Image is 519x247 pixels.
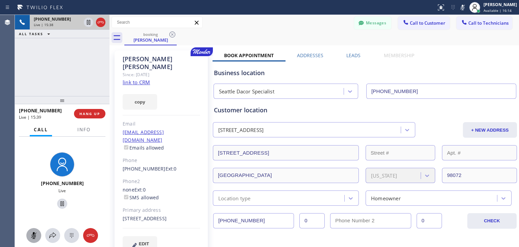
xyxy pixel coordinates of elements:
input: Street # [366,145,435,160]
button: copy [123,94,157,110]
span: Call to Customer [410,20,445,26]
span: ALL TASKS [19,31,43,36]
span: Live | 15:39 [19,114,41,120]
div: Email [123,120,200,128]
input: Ext. 2 [417,213,442,228]
div: [PERSON_NAME] [PERSON_NAME] [123,55,200,71]
input: Apt. # [442,145,517,160]
button: CHECK [467,213,517,229]
button: ALL TASKS [15,30,57,38]
span: EDIT [139,241,149,246]
input: Phone Number [213,213,294,228]
span: [PHONE_NUMBER] [34,16,71,22]
input: ZIP [442,168,517,183]
button: Messages [354,17,391,29]
div: booking [125,32,176,37]
div: Phone [123,157,200,164]
div: Since: [DATE] [123,71,200,78]
span: Ext: 0 [134,186,146,193]
span: HANG UP [79,111,100,116]
div: Phone2 [123,178,200,185]
label: Addresses [297,52,323,59]
button: Call to Customer [398,17,450,29]
button: Mute [458,3,467,12]
div: Seattle Dacor Specialist [219,88,274,95]
div: Primary address [123,206,200,214]
button: Open dialpad [64,228,79,243]
button: Hold Customer [57,199,67,209]
button: Mute [26,228,41,243]
span: [PHONE_NUMBER] [19,107,62,114]
div: none [123,186,200,202]
label: Emails allowed [123,144,164,151]
span: Live | 15:38 [34,22,53,27]
a: [EMAIL_ADDRESS][DOMAIN_NAME] [123,129,164,143]
div: Business location [214,68,516,77]
input: Phone Number [366,84,516,99]
input: Emails allowed [124,145,128,150]
button: + NEW ADDRESS [463,122,517,138]
span: Call to Technicians [468,20,509,26]
span: Info [77,127,91,133]
div: Homeowner [371,194,401,202]
div: Location type [218,194,251,202]
button: HANG UP [74,109,105,118]
a: [PHONE_NUMBER] [123,165,166,172]
span: Available | 16:14 [484,8,512,13]
button: Info [73,123,95,136]
button: Hang up [83,228,98,243]
div: Ted Thayer [125,30,176,45]
input: Phone Number 2 [330,213,411,228]
div: [PERSON_NAME] [125,37,176,43]
label: Leads [346,52,361,59]
label: SMS allowed [123,194,159,201]
input: Address [213,145,359,160]
input: Search [112,17,202,28]
button: Hang up [96,18,105,27]
label: Membership [384,52,414,59]
div: [STREET_ADDRESS] [123,215,200,223]
button: Hold Customer [84,18,93,27]
a: link to CRM [123,79,150,86]
span: [PHONE_NUMBER] [41,180,84,186]
button: Open directory [45,228,60,243]
input: Ext. [299,213,325,228]
div: [PERSON_NAME] [484,2,517,7]
button: Call to Technicians [456,17,512,29]
label: Book Appointment [224,52,274,59]
div: Customer location [214,106,516,115]
span: Live [58,188,66,194]
button: Call [30,123,52,136]
input: SMS allowed [124,195,128,199]
span: Ext: 0 [166,165,177,172]
span: Call [34,127,48,133]
div: [STREET_ADDRESS] [218,126,264,134]
input: City [213,168,359,183]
